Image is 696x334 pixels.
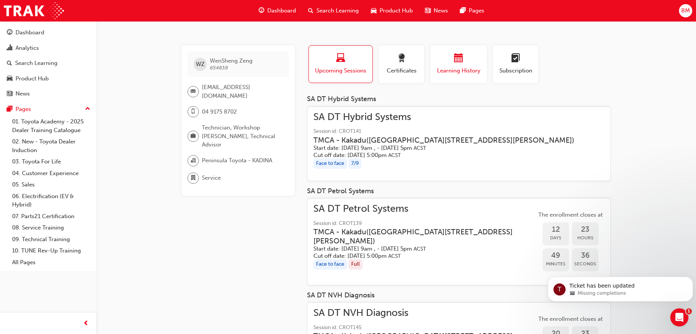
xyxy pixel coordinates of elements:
button: National Skills Competition [59,238,141,253]
span: Session id: CROT139 [313,219,536,228]
button: Login Issues [22,163,66,178]
span: Days [543,234,569,242]
div: News [16,89,30,98]
a: News [3,87,93,101]
div: Dashboard [16,28,44,37]
a: 06. Electrification (EV & Hybrid) [9,191,93,211]
span: 1 [686,308,692,314]
h1: [PERSON_NAME] and [PERSON_NAME] [37,5,118,16]
h5: Start date: [DATE] 9am , - [DATE] 5pm [313,245,524,252]
a: Search Learning [3,56,93,70]
span: Service [202,174,221,182]
button: Learning History [430,45,487,83]
button: Upcoming Sessions [308,45,373,83]
span: 36 [572,251,598,260]
h5: Start date: [DATE] 9am , - [DATE] 5pm [313,145,574,152]
h5: Cut off date: [DATE] 5:00pm [313,252,524,260]
span: Australian Central Standard Time ACST [388,253,401,259]
span: news-icon [7,91,12,97]
button: go back [5,3,19,17]
button: Enrol/cancel training session [54,182,141,197]
span: SA DT Petrol Systems [313,205,536,213]
span: Australian Central Standard Time ACST [414,145,426,151]
div: This is Menno and [PERSON_NAME] from Toyota. Before we can help you, we’ll ask you a few question... [12,63,118,100]
span: laptop-icon [336,54,345,64]
div: Hi,​This is Menno and [PERSON_NAME] from Toyota. Before we can help you, we’ll ask you a few ques... [6,43,124,119]
h3: TMCA - Kakadu ( [GEOGRAPHIC_DATA][STREET_ADDRESS][PERSON_NAME] ) [313,136,574,145]
a: All Pages [9,257,93,268]
img: Trak [4,2,64,19]
a: pages-iconPages [454,3,490,18]
span: calendar-icon [454,54,463,64]
button: Training History Query [26,219,97,234]
div: Face to face [313,259,347,269]
span: 12 [543,225,569,234]
span: BM [681,6,690,15]
div: SA DT NVH Diagnosis [307,291,611,300]
span: 654838 [210,65,228,71]
span: Australian Central Standard Time ACST [388,152,401,159]
div: Analytics [16,44,39,52]
button: Other Query [97,219,141,234]
span: car-icon [7,75,12,82]
iframe: Intercom notifications message [545,261,696,314]
span: organisation-icon [191,156,196,166]
button: Pages [3,102,93,116]
span: WenSheng Zeng [210,57,253,64]
a: SA DT Petrol SystemsSession id: CROT139TMCA - Kakadu([GEOGRAPHIC_DATA][STREET_ADDRESS][PERSON_NAM... [313,205,605,279]
span: Minutes [543,260,569,268]
div: Lisa and Menno says… [6,43,145,135]
span: The enrollment closes at [536,315,605,323]
span: News [434,6,448,15]
div: Choose from the options below, and we’ll get back to you shortly. [12,100,118,114]
span: Learning History [436,66,481,75]
div: Hi, ​ [12,48,118,63]
div: SA DT Petrol Systems [307,187,611,195]
span: chart-icon [7,45,12,52]
span: search-icon [308,6,313,15]
a: Dashboard [3,26,93,40]
a: car-iconProduct Hub [365,3,419,18]
span: mobile-icon [191,107,196,117]
span: learningplan-icon [511,54,520,64]
div: 7 / 9 [349,159,361,169]
span: Peninsula Toyota - KADINA [202,156,272,165]
div: [PERSON_NAME] and [PERSON_NAME] • Just now [12,120,125,125]
span: 04 9175 8702 [202,108,237,116]
span: Session id: CROT145 [313,323,536,332]
a: SA DT Hybrid SystemsSession id: CROT141TMCA - Kakadu([GEOGRAPHIC_DATA][STREET_ADDRESS][PERSON_NAM... [313,113,605,175]
span: prev-icon [83,319,89,328]
a: guage-iconDashboard [253,3,302,18]
a: news-iconNews [419,3,454,18]
div: Close [133,3,146,17]
span: Dashboard [267,6,296,15]
a: 05. Sales [9,179,93,191]
button: Certificates [379,45,424,83]
a: 03. Toyota For Life [9,156,93,168]
div: Search Learning [15,59,57,68]
a: 02. New - Toyota Dealer Induction [9,136,93,156]
a: Analytics [3,41,93,55]
button: Home [118,3,133,17]
button: BM [679,4,692,17]
span: department-icon [191,173,196,183]
button: E-Learning Module Issues [63,163,141,178]
span: [EMAIL_ADDRESS][DOMAIN_NAME] [202,83,283,100]
span: pages-icon [460,6,466,15]
span: up-icon [85,104,90,114]
span: briefcase-icon [191,131,196,141]
span: guage-icon [7,29,12,36]
div: Full [349,259,363,269]
span: car-icon [371,6,377,15]
img: Profile image for Lisa and Menno [22,4,34,16]
span: Technician, Workshop [PERSON_NAME], Technical Advisor [202,123,283,149]
span: 23 [572,225,598,234]
a: Product Hub [3,72,93,86]
a: 01. Toyota Academy - 2025 Dealer Training Catalogue [9,116,93,136]
a: 10. TUNE Rev-Up Training [9,245,93,257]
span: pages-icon [7,106,12,113]
span: SA DT Hybrid Systems [313,113,586,122]
a: search-iconSearch Learning [302,3,365,18]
